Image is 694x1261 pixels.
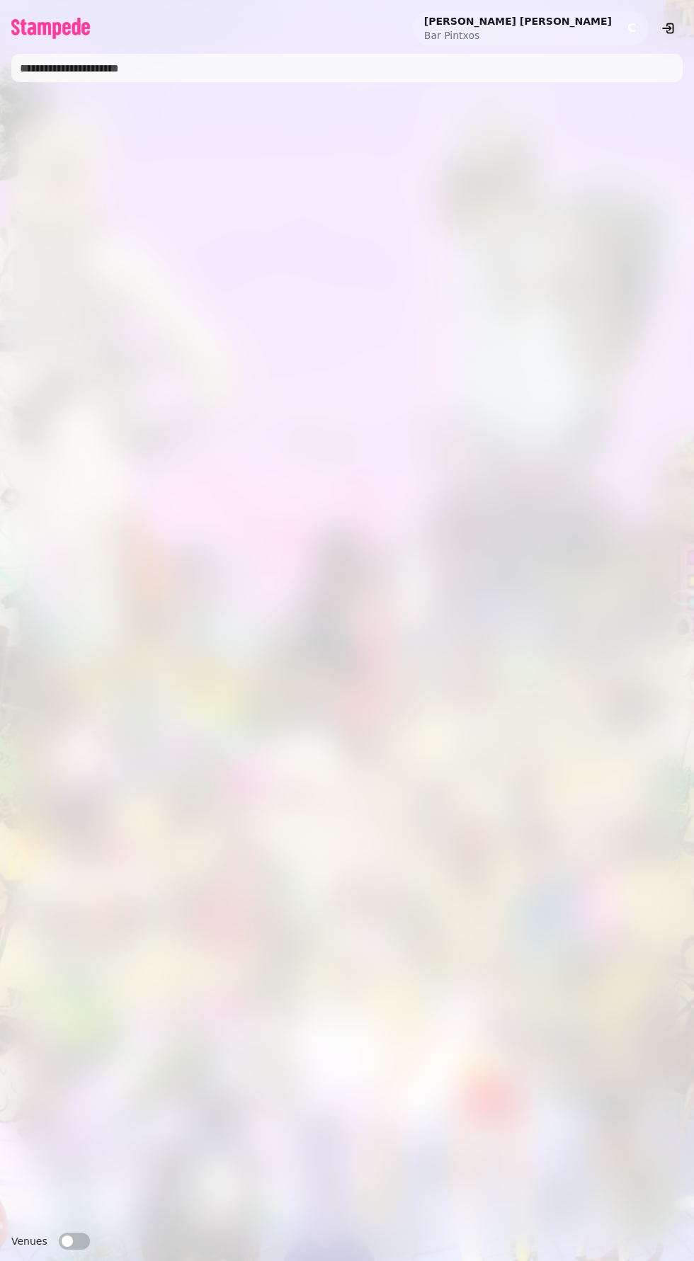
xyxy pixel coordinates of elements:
h2: [PERSON_NAME] [PERSON_NAME] [424,14,612,28]
p: Bar Pintxos [424,28,612,42]
button: logout [654,14,683,42]
label: Venues [11,1233,47,1250]
img: logo [11,18,90,39]
span: C [627,23,636,34]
